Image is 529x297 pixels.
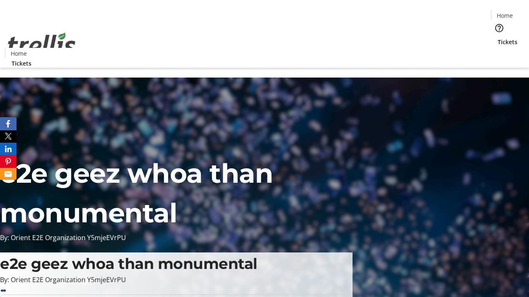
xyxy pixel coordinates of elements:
span: Tickets [12,59,31,68]
span: Home [497,11,513,20]
button: Cart [491,46,508,63]
a: Home [5,49,32,58]
button: Help [491,20,508,36]
a: Tickets [491,38,524,46]
a: Tickets [5,59,38,68]
span: Tickets [498,38,517,46]
a: Home [491,11,518,20]
span: Home [11,49,27,58]
img: Orient E2E Organization Y5mjeEVrPU's Logo [5,24,79,65]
